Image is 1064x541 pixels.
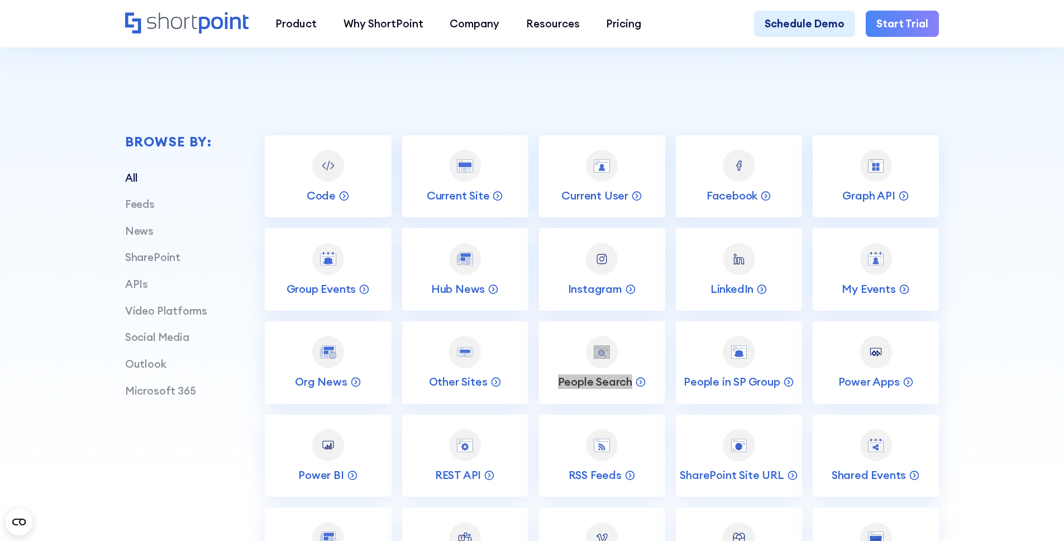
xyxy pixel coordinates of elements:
a: My EventsMy Events [813,228,939,311]
img: Other Sites [457,347,473,357]
p: Code [307,188,336,203]
a: Microsoft 365 [125,384,196,397]
a: Power BIPower BI [265,415,391,497]
img: Power BI [320,437,336,453]
img: RSS Feeds [594,439,610,452]
p: REST API [435,468,481,482]
img: Hub News [457,252,473,265]
button: Open CMP widget [6,509,32,535]
img: Current User [594,159,610,173]
img: REST API [457,439,473,452]
img: SharePoint Site URL [731,439,747,452]
div: Browse by: [125,135,212,149]
iframe: Chat Widget [863,411,1064,541]
img: People in SP Group [731,345,747,359]
p: Graph API [842,188,895,203]
a: People SearchPeople Search [539,321,665,404]
p: People Search [558,374,632,389]
img: Instagram [594,251,610,267]
p: Org News [295,374,347,389]
img: People Search [594,345,610,359]
p: Group Events [287,282,356,296]
a: Shared EventsShared Events [813,415,939,497]
a: Start Trial [866,11,939,37]
img: Org News [320,345,336,359]
p: Instagram [568,282,622,296]
a: Schedule Demo [754,11,855,37]
div: Resources [526,16,580,32]
img: My Events [868,252,884,265]
p: Current User [561,188,628,203]
a: Pricing [593,11,655,37]
a: All [125,171,138,184]
div: Pricing [606,16,641,32]
a: FacebookFacebook [676,135,802,218]
a: Feeds [125,197,155,211]
img: Current Site [457,159,473,173]
a: Graph APIGraph API [813,135,939,218]
a: Hub NewsHub News [402,228,528,311]
a: InstagramInstagram [539,228,665,311]
a: People in SP GroupPeople in SP Group [676,321,802,404]
a: Outlook [125,357,166,371]
img: Power Apps [868,344,884,360]
a: REST APIREST API [402,415,528,497]
a: News [125,224,154,238]
a: Home [125,12,249,35]
a: APIs [125,277,148,291]
p: RSS Feeds [569,468,622,482]
a: Resources [513,11,593,37]
a: Product [262,11,330,37]
a: RSS FeedsRSS Feeds [539,415,665,497]
img: LinkedIn [731,251,747,267]
a: Company [436,11,513,37]
a: Group EventsGroup Events [265,228,391,311]
img: Code [320,158,336,174]
a: Org NewsOrg News [265,321,391,404]
div: Product [275,16,317,32]
a: Power AppsPower Apps [813,321,939,404]
a: LinkedInLinkedIn [676,228,802,311]
a: Other SitesOther Sites [402,321,528,404]
a: Social Media [125,330,189,344]
p: Shared Events [832,468,906,482]
a: Current SiteCurrent Site [402,135,528,218]
p: Current Site [427,188,490,203]
img: Facebook [731,158,747,174]
p: SharePoint Site URL [680,468,784,482]
a: Video Platforms [125,304,207,317]
p: Power Apps [838,374,900,389]
img: Group Events [320,252,336,265]
p: Power BI [298,468,343,482]
div: Why ShortPoint [343,16,423,32]
p: Hub News [431,282,485,296]
a: Current UserCurrent User [539,135,665,218]
p: Facebook [707,188,757,203]
img: Graph API [868,159,884,173]
div: Company [450,16,499,32]
p: People in SP Group [684,374,780,389]
a: Why ShortPoint [330,11,437,37]
p: LinkedIn [710,282,753,296]
a: CodeCode [265,135,391,218]
p: My Events [842,282,895,296]
a: SharePoint [125,250,180,264]
a: SharePoint Site URLSharePoint Site URL [676,415,802,497]
p: Other Sites [429,374,488,389]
